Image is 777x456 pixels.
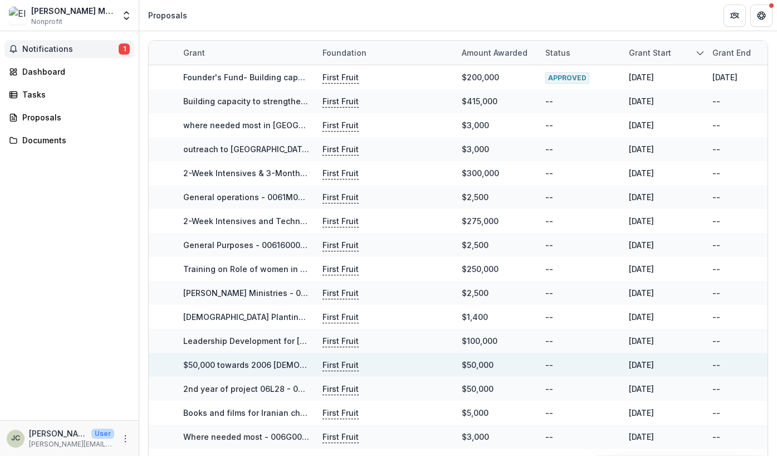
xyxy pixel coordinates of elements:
[462,359,493,371] div: $50,000
[29,439,114,449] p: [PERSON_NAME][EMAIL_ADDRESS][PERSON_NAME][DOMAIN_NAME]
[322,119,359,132] p: First Fruit
[545,215,553,227] div: --
[545,407,553,419] div: --
[177,47,212,59] div: Grant
[545,119,553,131] div: --
[316,41,455,65] div: Foundation
[322,263,359,275] p: First Fruit
[712,335,720,347] div: --
[462,167,499,179] div: $300,000
[545,335,553,347] div: --
[462,383,493,395] div: $50,000
[545,311,553,323] div: --
[629,359,654,371] div: [DATE]
[545,95,553,107] div: --
[31,17,62,27] span: Nonprofit
[183,288,386,298] a: [PERSON_NAME] Ministries - 006G000000ewf4GIAQ
[539,41,622,65] div: Status
[183,192,358,202] a: General operations - 0061M000019Z8NVQA0
[622,47,678,59] div: Grant start
[712,71,737,83] div: [DATE]
[462,71,499,83] div: $200,000
[462,335,497,347] div: $100,000
[322,311,359,323] p: First Fruit
[629,431,654,443] div: [DATE]
[22,134,125,146] div: Documents
[629,383,654,395] div: [DATE]
[322,335,359,347] p: First Fruit
[316,47,373,59] div: Foundation
[629,119,654,131] div: [DATE]
[183,432,358,442] a: Where needed most - 006G000000WOIZlIAP
[545,191,553,203] div: --
[322,143,359,156] p: First Fruit
[4,85,134,104] a: Tasks
[712,239,720,251] div: --
[322,71,359,84] p: First Fruit
[712,431,720,443] div: --
[91,429,114,439] p: User
[545,431,553,443] div: --
[4,62,134,81] a: Dashboard
[4,40,134,58] button: Notifications1
[119,4,134,27] button: Open entity switcher
[322,167,359,180] p: First Fruit
[183,336,481,346] a: Leadership Development for [DEMOGRAPHIC_DATA] - 006G000000WOI5GIAX
[462,239,488,251] div: $2,500
[712,95,720,107] div: --
[629,215,654,227] div: [DATE]
[622,41,706,65] div: Grant start
[9,7,27,25] img: Elam Ministries
[4,131,134,149] a: Documents
[183,120,449,130] a: where needed most in [GEOGRAPHIC_DATA] - 0068Y00001EcdNXQAZ
[545,383,553,395] div: --
[462,263,499,275] div: $250,000
[545,263,553,275] div: --
[183,360,617,370] a: $50,000 towards 2006 [DEMOGRAPHIC_DATA] planters' training in [GEOGRAPHIC_DATA] - 006G000000WOIVRIA5
[322,95,359,108] p: First Fruit
[119,432,132,445] button: More
[712,263,720,275] div: --
[545,287,553,299] div: --
[322,431,359,443] p: First Fruit
[183,216,521,226] a: 2-Week Intensives and Technology Capacity Building Project - 0061600000tNONTAA4
[22,111,125,123] div: Proposals
[712,359,720,371] div: --
[629,143,654,155] div: [DATE]
[712,311,720,323] div: --
[629,263,654,275] div: [DATE]
[119,43,130,55] span: 1
[455,41,539,65] div: Amount awarded
[183,264,501,274] a: Training on Role of women in the [DEMOGRAPHIC_DATA] - 006G000000YoQC8IAN
[148,9,187,21] div: Proposals
[712,287,720,299] div: --
[629,95,654,107] div: [DATE]
[4,108,134,127] a: Proposals
[183,144,504,154] a: outreach to [GEOGRAPHIC_DATA] and [GEOGRAPHIC_DATA] - 0068Y00001EDsBfQAL
[29,428,87,439] p: [PERSON_NAME]
[629,191,654,203] div: [DATE]
[455,47,534,59] div: Amount awarded
[462,191,488,203] div: $2,500
[183,72,663,82] a: Founder's Fund- Building capacity to strengthen and expand the [DEMOGRAPHIC_DATA] in [GEOGRAPHIC_...
[712,119,720,131] div: --
[545,72,589,84] span: APPROVED
[462,119,489,131] div: $3,000
[22,45,119,54] span: Notifications
[545,239,553,251] div: --
[696,48,705,57] svg: sorted descending
[462,431,489,443] div: $3,000
[183,384,383,394] a: 2nd year of project 06L28 - 006G000000WOIVSIA5
[629,335,654,347] div: [DATE]
[183,96,700,106] a: Building capacity to strengthen and expand the [DEMOGRAPHIC_DATA] in [GEOGRAPHIC_DATA] and beyond...
[462,311,488,323] div: $1,400
[183,312,401,322] a: [DEMOGRAPHIC_DATA] Planting - 006G000000WOIDFIA5
[183,240,349,250] a: General Purposes - 0061600000lno2OAAQ
[712,383,720,395] div: --
[177,41,316,65] div: Grant
[183,408,423,418] a: Books and films for Iranian children - 006G000000WOIWoIAP
[462,215,499,227] div: $275,000
[31,5,114,17] div: [PERSON_NAME] Ministries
